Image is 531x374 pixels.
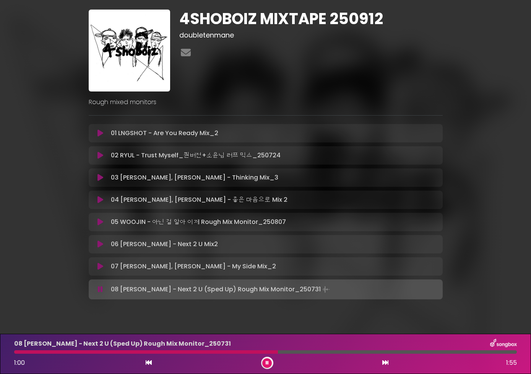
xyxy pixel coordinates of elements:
p: 07 [PERSON_NAME], [PERSON_NAME] - My Side Mix_2 [111,262,276,271]
p: 08 [PERSON_NAME] - Next 2 U (Sped Up) Rough Mix Monitor_250731 [111,284,331,295]
p: 03 [PERSON_NAME], [PERSON_NAME] - Thinking Mix_3 [111,173,278,182]
p: 05 WOOJIN - 아닌 걸 알아 이제 Rough Mix Monitor_250807 [111,217,286,227]
p: 06 [PERSON_NAME] - Next 2 U Mix2 [111,240,218,249]
p: 04 [PERSON_NAME], [PERSON_NAME] - 좋은 마음으로 Mix 2 [111,195,287,204]
img: WpJZf4DWQ0Wh4nhxdG2j [89,10,171,91]
h1: 4SHOBOIZ MIXTAPE 250912 [179,10,443,28]
p: 02 RYUL - Trust Myself_퀀버전+소윤님 러프 믹스_250724 [111,151,281,160]
img: waveform4.gif [321,284,331,295]
p: Rough mixed monitors [89,98,443,107]
p: 01 LNGSHOT - Are You Ready Mix_2 [111,129,218,138]
h3: doubletenmane [179,31,443,39]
